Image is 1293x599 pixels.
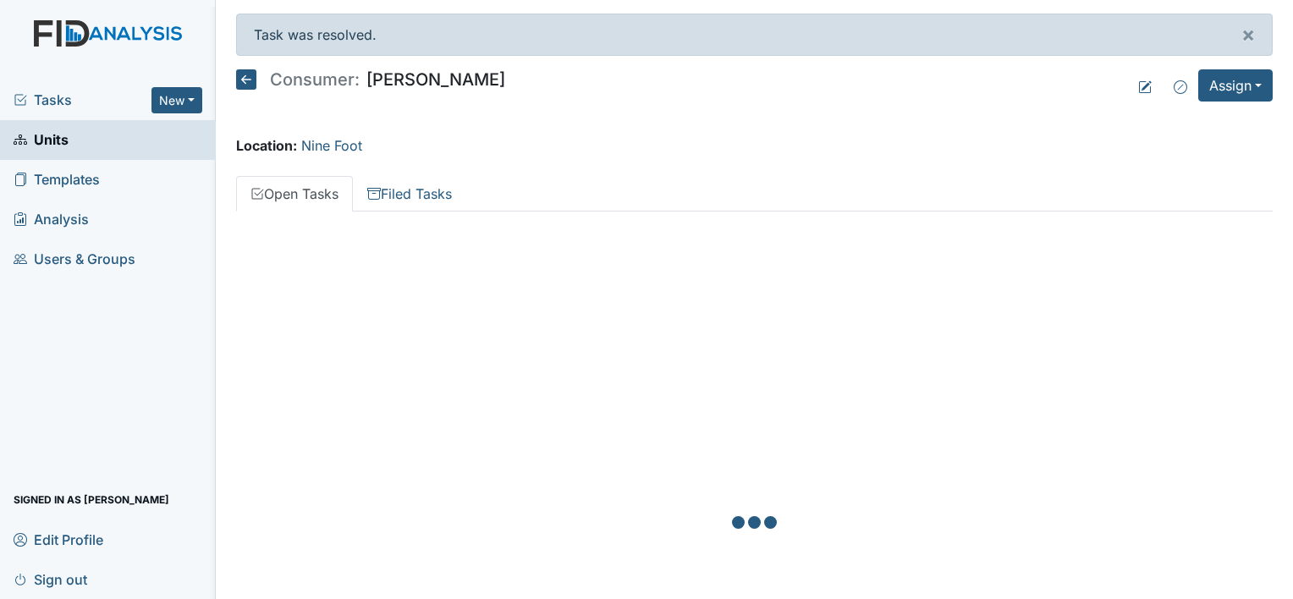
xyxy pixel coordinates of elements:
[353,176,466,212] a: Filed Tasks
[1198,69,1273,102] button: Assign
[14,526,103,552] span: Edit Profile
[14,246,135,272] span: Users & Groups
[14,566,87,592] span: Sign out
[270,71,360,88] span: Consumer:
[14,127,69,153] span: Units
[14,206,89,233] span: Analysis
[14,90,151,110] a: Tasks
[236,69,505,90] h5: [PERSON_NAME]
[301,137,362,154] a: Nine Foot
[14,486,169,513] span: Signed in as [PERSON_NAME]
[151,87,202,113] button: New
[14,167,100,193] span: Templates
[236,176,353,212] a: Open Tasks
[236,137,297,154] strong: Location:
[1241,22,1255,47] span: ×
[236,14,1273,56] div: Task was resolved.
[1224,14,1272,55] button: ×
